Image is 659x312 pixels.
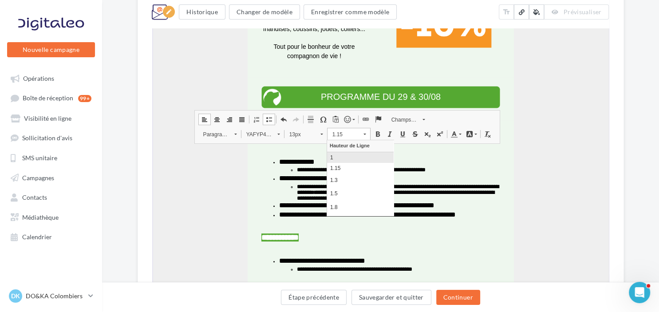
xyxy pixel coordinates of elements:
[564,8,602,16] span: Prévisualiser
[304,4,397,20] button: Enregistrer comme modèle
[5,149,97,165] a: SMS unitaire
[22,134,72,142] span: Sollicitation d'avis
[179,4,225,20] button: Historique
[5,189,97,205] a: Contacts
[5,209,97,225] a: Médiathèque
[3,63,63,72] p: 1.8
[192,125,263,138] span: LA JOURNÉE
[186,107,269,122] strong: CÉLÉBRONS
[103,33,352,98] img: logo_doka_Animalerie_Horizontal_fond_transparent-4.png
[5,130,97,146] a: Sollicitation d'avis
[351,290,431,305] button: Sauvegarder et quitter
[281,290,347,305] button: Étape précédente
[502,8,510,16] i: text_fields
[163,6,175,18] div: Edition en cours<
[204,187,252,195] a: J'EN PROFITE
[3,15,63,20] p: 1
[22,213,59,221] span: Médiathèque
[118,223,205,239] span: Profitez de ces journées pour chouchouter votre chien
[22,233,52,241] span: Calendrier
[166,8,172,15] i: edit
[155,7,300,13] span: Célébrons la journée mondiale du chien dans votre magasin !
[11,292,20,300] span: DK
[26,292,85,300] p: DO&KA Colombiers
[3,49,63,57] p: 1.5
[22,174,54,181] span: Campagnes
[197,140,258,152] span: DU CHIEN !
[23,75,54,82] span: Opérations
[5,228,97,244] a: Calendrier
[170,13,261,20] span: L'email ne s'affiche pas correctement ?
[499,4,514,20] button: text_fields
[7,288,95,304] a: DK DO&KA Colombiers
[22,154,57,162] span: SMS unitaire
[229,4,300,20] button: Changer de modèle
[629,282,650,303] iframe: Intercom live chat
[22,194,47,201] span: Contacts
[202,161,253,170] span: 29 & 30 août
[436,290,480,305] button: Continuer
[544,4,609,20] button: Prévisualiser
[3,25,63,32] p: 1.15
[5,169,97,185] a: Campagnes
[24,115,71,122] span: Visibilité en ligne
[5,110,97,126] a: Visibilité en ligne
[7,42,95,57] button: Nouvelle campagne
[121,287,202,303] font: Tout pour le bonheur de votre compagnon de vie !
[23,95,73,102] span: Boîte de réception
[3,37,63,44] p: 1.3
[261,13,286,20] a: Cliquez-ici
[5,90,97,106] a: Boîte de réception99+
[5,70,97,86] a: Opérations
[110,250,212,276] span: Bénéficiez de -10% sur tous les produits chiens : croquettes, friandises, coussins, jouets, colli...
[78,95,91,102] div: 99+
